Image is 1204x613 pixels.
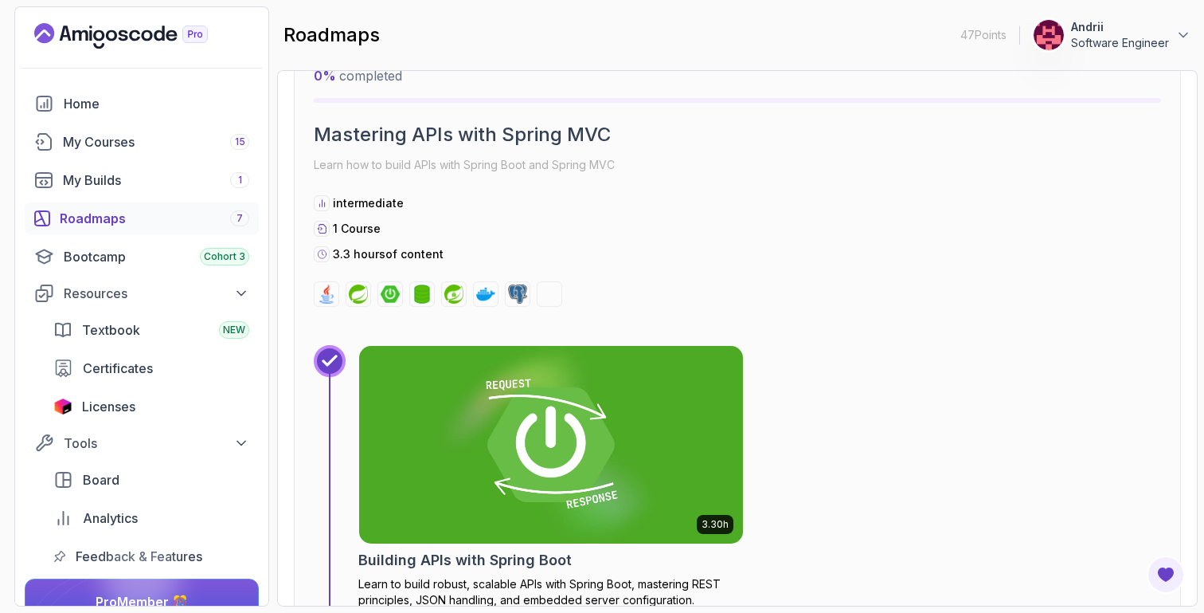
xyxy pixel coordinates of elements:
div: My Builds [63,171,249,190]
span: Cohort 3 [204,250,245,263]
div: My Courses [63,132,249,151]
p: Learn to build robust, scalable APIs with Spring Boot, mastering REST principles, JSON handling, ... [358,576,744,608]
span: Certificates [83,359,153,378]
a: licenses [44,391,259,422]
a: roadmaps [25,202,259,234]
img: spring-data-jpa logo [412,285,432,304]
p: 47 Points [960,27,1007,43]
span: NEW [223,324,245,336]
div: Home [64,94,249,113]
a: analytics [44,502,259,534]
span: completed [314,68,402,84]
p: 3.3 hours of content [333,246,444,262]
img: Building APIs with Spring Boot card [359,346,743,544]
span: Board [83,470,119,489]
a: board [44,464,259,496]
button: Resources [25,279,259,308]
img: postgres logo [508,285,527,304]
img: spring-boot logo [381,285,400,304]
span: 1 Course [333,222,381,235]
p: Software Engineer [1071,35,1169,51]
h2: Building APIs with Spring Boot [358,549,572,572]
span: 7 [236,212,243,225]
a: courses [25,126,259,158]
a: Landing page [34,23,244,49]
h2: Mastering APIs with Spring MVC [314,122,1161,147]
span: Licenses [82,397,135,416]
p: Andrii [1071,19,1169,35]
button: Tools [25,429,259,458]
a: builds [25,164,259,196]
span: 0 % [314,68,336,84]
a: home [25,88,259,120]
a: certificates [44,352,259,384]
p: intermediate [333,195,404,211]
img: spring logo [349,285,368,304]
span: Textbook [82,320,140,340]
span: Analytics [83,509,138,528]
a: bootcamp [25,241,259,273]
img: spring-security logo [444,285,463,304]
button: user profile imageAndriiSoftware Engineer [1033,19,1191,51]
a: textbook [44,314,259,346]
a: Building APIs with Spring Boot card3.30hBuilding APIs with Spring BootLearn to build robust, scal... [358,345,744,608]
img: h2 logo [540,285,559,304]
div: Resources [64,284,249,303]
a: feedback [44,540,259,572]
p: Learn how to build APIs with Spring Boot and Spring MVC [314,154,1161,176]
p: 3.30h [702,518,729,531]
span: 15 [235,136,245,148]
div: Bootcamp [64,247,249,266]
img: docker logo [476,285,495,304]
button: Open Feedback Button [1147,556,1185,594]
span: Feedback & Features [76,547,202,566]
img: user profile image [1034,20,1064,50]
img: java logo [317,285,336,304]
div: Tools [64,434,249,453]
div: Roadmaps [60,209,249,228]
img: jetbrains icon [53,399,72,415]
span: 1 [238,174,242,187]
h2: roadmaps [283,22,380,48]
